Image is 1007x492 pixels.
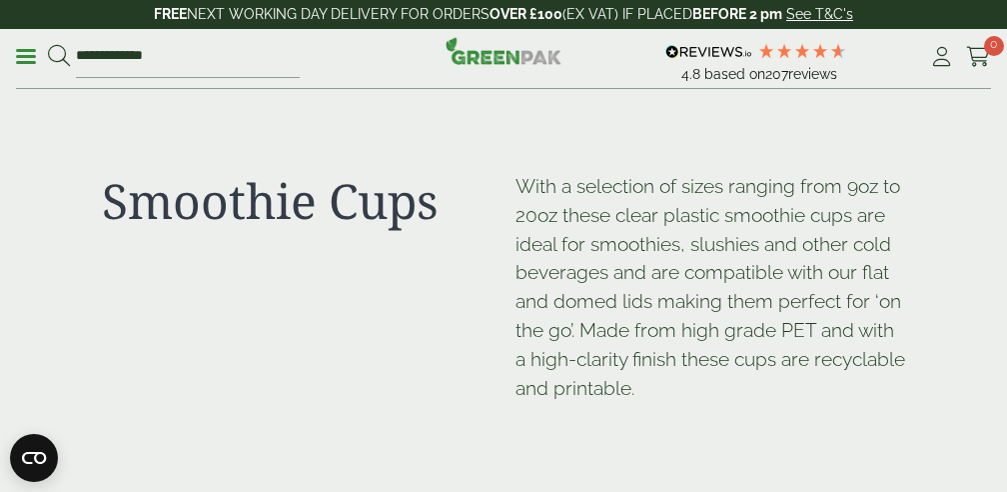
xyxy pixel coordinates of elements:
[665,45,752,59] img: REVIEWS.io
[154,6,187,22] strong: FREE
[966,47,991,67] i: Cart
[786,6,853,22] a: See T&C's
[984,36,1004,56] span: 0
[788,66,837,82] span: reviews
[692,6,782,22] strong: BEFORE 2 pm
[446,37,561,65] img: GreenPak Supplies
[765,66,788,82] span: 207
[10,434,58,482] button: Open CMP widget
[515,172,905,402] p: With a selection of sizes ranging from 9oz to 20oz these clear plastic smoothie cups are ideal fo...
[681,66,704,82] span: 4.8
[102,172,492,230] h1: Smoothie Cups
[757,42,847,60] div: 4.79 Stars
[966,42,991,72] a: 0
[490,6,562,22] strong: OVER £100
[704,66,765,82] span: Based on
[929,47,954,67] i: My Account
